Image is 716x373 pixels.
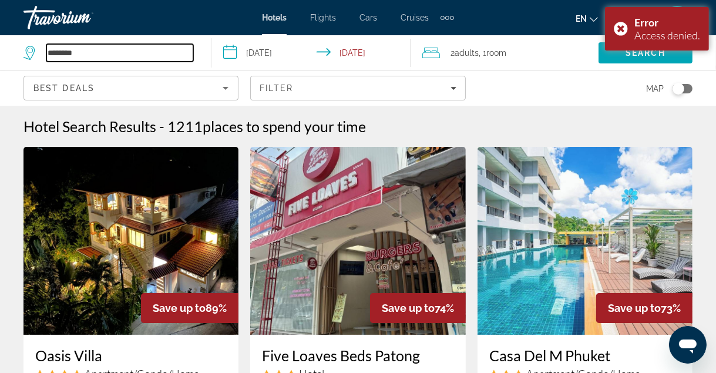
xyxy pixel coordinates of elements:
[634,29,700,42] div: Access denied.
[662,5,693,30] button: User Menu
[359,13,377,22] a: Cars
[159,117,164,135] span: -
[262,13,287,22] a: Hotels
[646,80,664,97] span: Map
[250,147,465,335] img: Five Loaves Beds Patong
[23,147,238,335] img: Oasis Villa
[203,117,366,135] span: places to spend your time
[23,2,141,33] a: Travorium
[401,13,429,22] a: Cruises
[479,45,506,61] span: , 1
[411,35,599,70] button: Travelers: 2 adults, 0 children
[211,35,411,70] button: Select check in and out date
[478,147,693,335] img: Casa Del M Phuket
[23,117,156,135] h1: Hotel Search Results
[153,302,206,314] span: Save up to
[260,83,293,93] span: Filter
[626,48,665,58] span: Search
[441,8,454,27] button: Extra navigation items
[167,117,366,135] h2: 1211
[576,10,598,27] button: Change language
[35,347,227,364] a: Oasis Villa
[310,13,336,22] a: Flights
[634,16,700,29] div: Error
[664,83,693,94] button: Toggle map
[382,302,435,314] span: Save up to
[455,48,479,58] span: Adults
[33,83,95,93] span: Best Deals
[486,48,506,58] span: Room
[370,293,466,323] div: 74%
[451,45,479,61] span: 2
[576,14,587,23] span: en
[608,302,661,314] span: Save up to
[669,326,707,364] iframe: Кнопка запуска окна обмена сообщениями
[596,293,693,323] div: 73%
[141,293,238,323] div: 89%
[33,81,228,95] mat-select: Sort by
[46,44,193,62] input: Search hotel destination
[262,347,453,364] a: Five Loaves Beds Patong
[489,347,681,364] a: Casa Del M Phuket
[250,76,465,100] button: Filters
[599,42,693,63] button: Search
